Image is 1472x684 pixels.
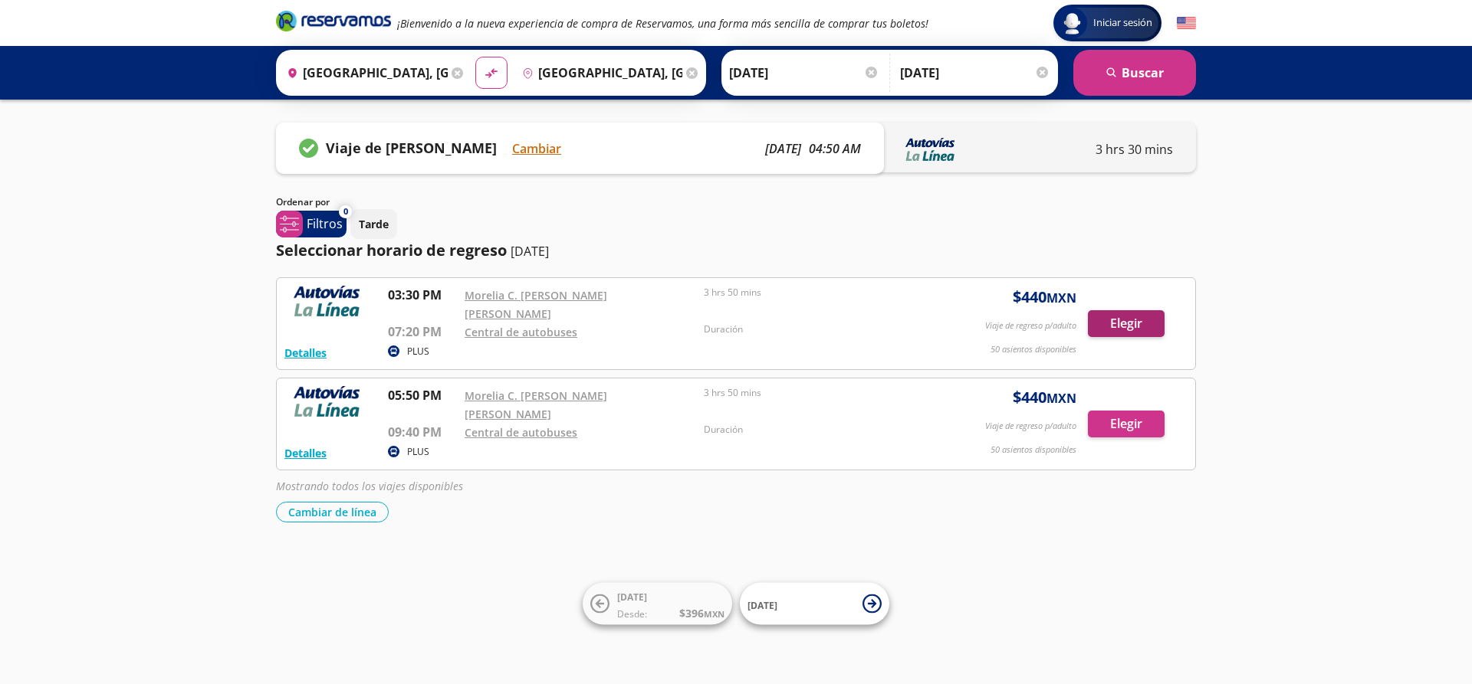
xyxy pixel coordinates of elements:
em: ¡Bienvenido a la nueva experiencia de compra de Reservamos, una forma más sencilla de comprar tus... [397,16,928,31]
p: 04:50 AM [809,139,861,158]
p: PLUS [407,445,429,459]
button: Detalles [284,345,327,361]
p: Duración [704,423,935,437]
p: 05:50 PM [388,386,457,404]
small: MXN [1046,290,1076,306]
button: Buscar [1073,50,1196,96]
small: MXN [704,608,724,620]
a: Morelia C. [PERSON_NAME] [PERSON_NAME] [465,388,607,421]
i: Brand Logo [276,9,391,32]
input: Opcional [900,54,1050,92]
input: Buscar Origen [281,54,448,92]
small: MXN [1046,390,1076,407]
button: Cambiar [512,139,561,158]
button: [DATE] [740,583,889,625]
p: 3 hrs 50 mins [704,386,935,400]
span: Iniciar sesión [1087,15,1158,31]
a: Brand Logo [276,9,391,37]
p: 3 hrs 50 mins [704,286,935,299]
p: 50 asientos disponibles [991,443,1076,457]
p: Viaje de [PERSON_NAME] [326,138,497,159]
p: Viaje de regreso p/adulto [985,319,1076,332]
span: [DATE] [617,591,647,604]
p: [DATE] [765,139,801,158]
button: Cambiar de línea [276,502,389,522]
button: English [1177,14,1196,33]
a: Central de autobuses [465,325,577,339]
p: Duración [704,322,935,336]
img: LINENAME [899,138,961,161]
p: 3 hrs 30 mins [1096,140,1173,159]
em: Mostrando todos los viajes disponibles [276,479,463,493]
p: 03:30 PM [388,286,457,304]
img: RESERVAMOS [284,286,369,316]
button: Elegir [1088,411,1165,437]
span: 0 [343,205,348,218]
span: [DATE] [747,598,777,611]
span: $ 396 [679,605,724,621]
p: Tarde [359,216,389,232]
button: Elegir [1088,310,1165,337]
img: RESERVAMOS [284,386,369,417]
a: Central de autobuses [465,425,577,440]
button: Detalles [284,445,327,461]
p: PLUS [407,345,429,358]
p: Ordenar por [276,195,330,209]
span: $ 440 [1013,286,1076,309]
span: $ 440 [1013,386,1076,409]
p: Seleccionar horario de regreso [276,239,507,262]
button: Tarde [350,209,397,239]
a: Morelia C. [PERSON_NAME] [PERSON_NAME] [465,288,607,321]
input: Elegir Fecha [729,54,879,92]
p: 09:40 PM [388,423,457,441]
p: Filtros [307,214,343,233]
button: 0Filtros [276,211,347,237]
p: 07:20 PM [388,322,457,341]
button: [DATE]Desde:$396MXN [583,583,732,625]
input: Buscar Destino [516,54,683,92]
p: [DATE] [511,242,549,260]
span: Desde: [617,607,647,621]
p: 50 asientos disponibles [991,343,1076,356]
p: Viaje de regreso p/adulto [985,420,1076,433]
